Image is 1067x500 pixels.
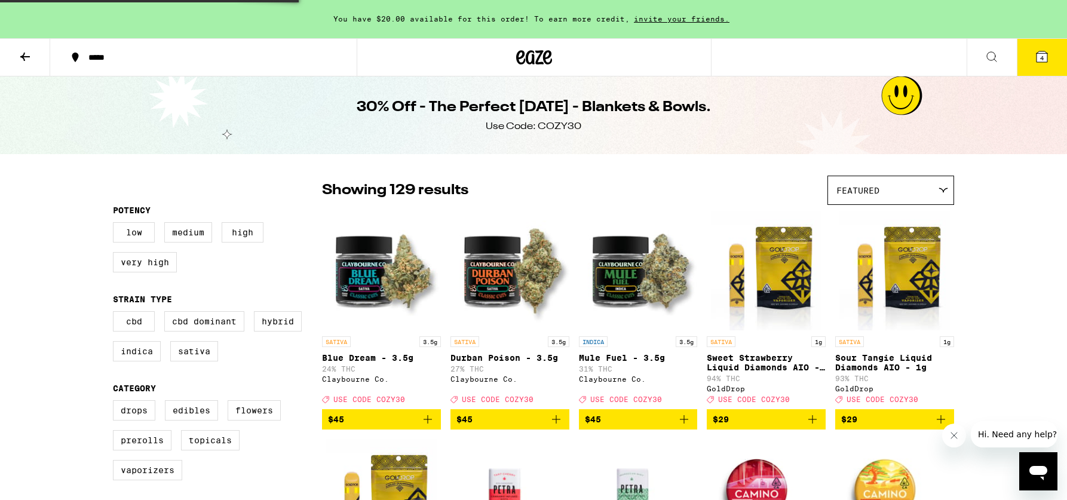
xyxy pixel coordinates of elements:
label: Flowers [228,400,281,421]
span: You have $20.00 available for this order! To earn more credit, [333,15,630,23]
span: $29 [841,415,857,424]
label: High [222,222,263,243]
label: Hybrid [254,311,302,332]
p: Sweet Strawberry Liquid Diamonds AIO - 1g [707,353,826,372]
p: SATIVA [450,336,479,347]
div: Use Code: COZY30 [486,120,581,133]
span: USE CODE COZY30 [718,395,790,403]
label: Low [113,222,155,243]
span: $45 [585,415,601,424]
legend: Potency [113,205,151,215]
span: USE CODE COZY30 [333,395,405,403]
p: 94% THC [707,375,826,382]
img: GoldDrop - Sour Tangie Liquid Diamonds AIO - 1g [839,211,950,330]
span: $29 [713,415,729,424]
label: Medium [164,222,212,243]
p: SATIVA [322,336,351,347]
p: INDICA [579,336,608,347]
h1: 30% Off - The Perfect [DATE] - Blankets & Bowls. [357,97,711,118]
label: Vaporizers [113,460,182,480]
span: Featured [836,186,879,195]
label: Indica [113,341,161,361]
legend: Category [113,384,156,393]
a: Open page for Blue Dream - 3.5g from Claybourne Co. [322,211,441,409]
span: USE CODE COZY30 [462,395,533,403]
label: Prerolls [113,430,171,450]
a: Open page for Mule Fuel - 3.5g from Claybourne Co. [579,211,698,409]
span: $45 [456,415,473,424]
div: Claybourne Co. [450,375,569,383]
p: Showing 129 results [322,180,468,201]
label: Very High [113,252,177,272]
p: 31% THC [579,365,698,373]
label: CBD Dominant [164,311,244,332]
legend: Strain Type [113,295,172,304]
p: Durban Poison - 3.5g [450,353,569,363]
label: CBD [113,311,155,332]
a: Open page for Sweet Strawberry Liquid Diamonds AIO - 1g from GoldDrop [707,211,826,409]
p: 93% THC [835,375,954,382]
label: Drops [113,400,155,421]
button: Add to bag [322,409,441,430]
button: 4 [1017,39,1067,76]
img: Claybourne Co. - Blue Dream - 3.5g [322,211,441,330]
button: Add to bag [835,409,954,430]
p: 27% THC [450,365,569,373]
div: GoldDrop [707,385,826,392]
a: Open page for Durban Poison - 3.5g from Claybourne Co. [450,211,569,409]
span: USE CODE COZY30 [590,395,662,403]
span: 4 [1040,54,1044,62]
iframe: Button to launch messaging window [1019,452,1057,490]
p: 3.5g [548,336,569,347]
button: Add to bag [579,409,698,430]
p: 1g [940,336,954,347]
p: Sour Tangie Liquid Diamonds AIO - 1g [835,353,954,372]
p: 3.5g [676,336,697,347]
img: Claybourne Co. - Durban Poison - 3.5g [450,211,569,330]
div: Claybourne Co. [322,375,441,383]
img: Claybourne Co. - Mule Fuel - 3.5g [579,211,698,330]
button: Add to bag [707,409,826,430]
p: Mule Fuel - 3.5g [579,353,698,363]
p: 1g [811,336,826,347]
div: GoldDrop [835,385,954,392]
iframe: Close message [942,424,966,447]
p: SATIVA [707,336,735,347]
div: Claybourne Co. [579,375,698,383]
span: USE CODE COZY30 [847,395,918,403]
span: invite your friends. [630,15,734,23]
p: SATIVA [835,336,864,347]
span: $45 [328,415,344,424]
iframe: Message from company [971,421,1057,447]
p: 24% THC [322,365,441,373]
img: GoldDrop - Sweet Strawberry Liquid Diamonds AIO - 1g [711,211,821,330]
label: Sativa [170,341,218,361]
label: Edibles [165,400,218,421]
button: Add to bag [450,409,569,430]
p: Blue Dream - 3.5g [322,353,441,363]
label: Topicals [181,430,240,450]
a: Open page for Sour Tangie Liquid Diamonds AIO - 1g from GoldDrop [835,211,954,409]
p: 3.5g [419,336,441,347]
